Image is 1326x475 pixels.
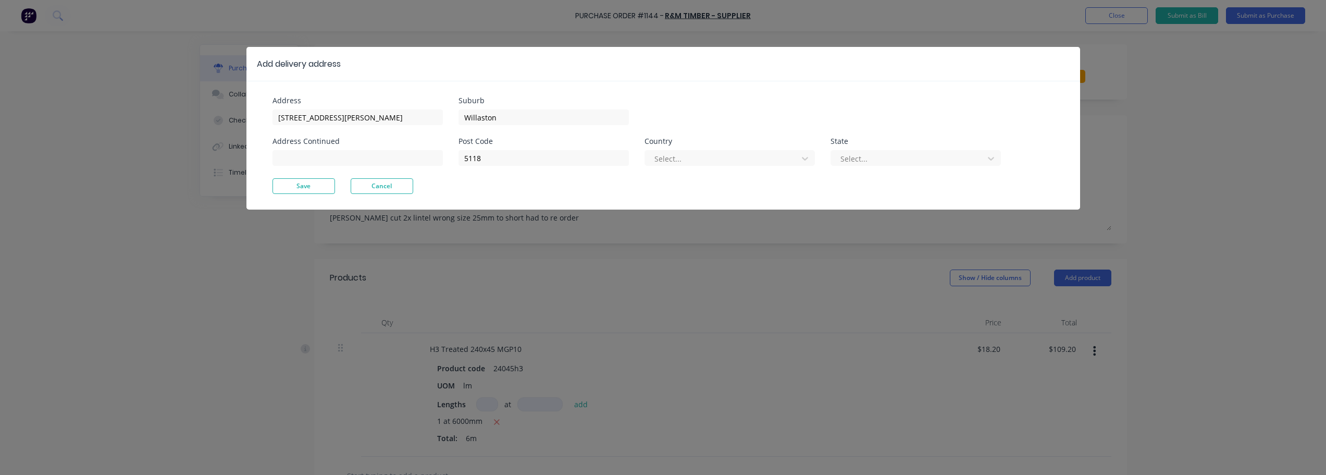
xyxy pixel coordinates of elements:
div: State [831,138,1001,145]
div: Post Code [458,138,629,145]
button: Cancel [351,178,413,194]
div: Address Continued [272,138,443,145]
div: Address [272,97,443,104]
div: Suburb [458,97,629,104]
div: Country [645,138,815,145]
button: Save [272,178,335,194]
div: Add delivery address [257,58,341,70]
